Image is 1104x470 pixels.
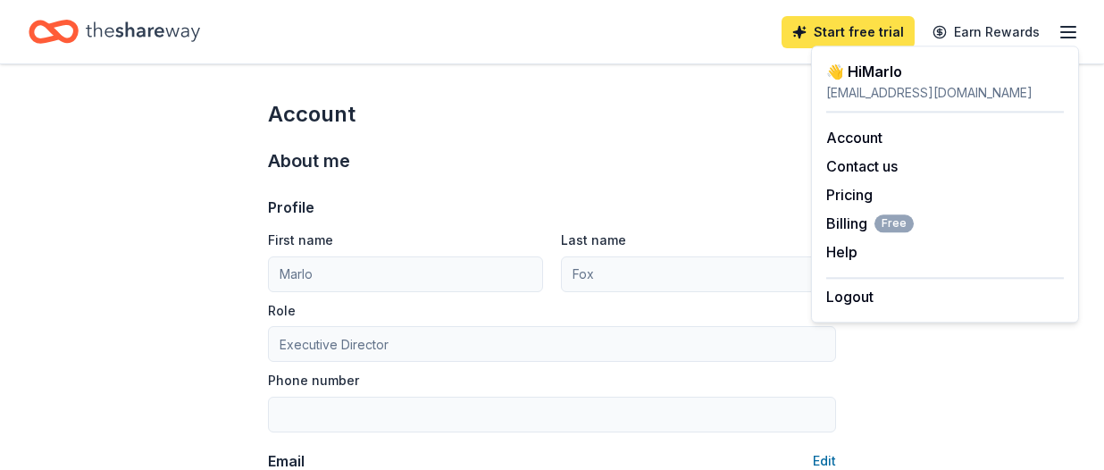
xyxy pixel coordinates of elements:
span: Billing [826,213,914,234]
a: Pricing [826,186,873,204]
button: Contact us [826,155,898,177]
label: Last name [561,231,626,249]
a: Account [826,129,882,147]
label: First name [268,231,333,249]
a: Start free trial [782,16,915,48]
div: About me [268,147,836,175]
span: Free [874,214,914,232]
button: BillingFree [826,213,914,234]
button: Logout [826,286,874,307]
button: Help [826,241,857,263]
label: Role [268,302,296,320]
a: Earn Rewards [922,16,1050,48]
label: Phone number [268,372,359,390]
div: 👋 Hi Marlo [826,61,1064,82]
div: [EMAIL_ADDRESS][DOMAIN_NAME] [826,82,1064,104]
div: Profile [268,197,314,218]
a: Home [29,11,200,53]
div: Account [268,100,836,129]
